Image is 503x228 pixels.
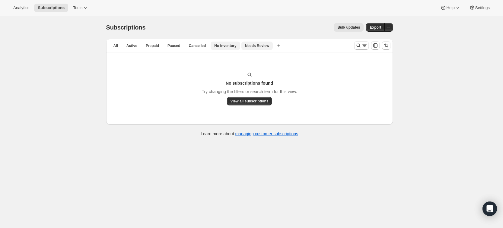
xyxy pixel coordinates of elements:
[475,5,490,10] span: Settings
[274,42,284,50] button: Create new view
[245,43,269,48] span: Needs Review
[146,43,159,48] span: Prepaid
[189,43,206,48] span: Cancelled
[113,43,118,48] span: All
[446,5,454,10] span: Help
[337,25,360,30] span: Bulk updates
[466,4,493,12] button: Settings
[334,23,364,32] button: Bulk updates
[214,43,236,48] span: No inventory
[34,4,68,12] button: Subscriptions
[354,41,369,50] button: Search and filter results
[126,43,137,48] span: Active
[371,41,380,50] button: Customize table column order and visibility
[201,131,298,137] p: Learn more about
[235,131,298,136] a: managing customer subscriptions
[106,24,146,31] span: Subscriptions
[167,43,180,48] span: Paused
[38,5,65,10] span: Subscriptions
[231,99,269,104] span: View all subscriptions
[227,97,272,105] button: View all subscriptions
[366,23,385,32] button: Export
[13,5,29,10] span: Analytics
[69,4,92,12] button: Tools
[482,201,497,216] div: Open Intercom Messenger
[437,4,464,12] button: Help
[202,89,297,95] p: Try changing the filters or search term for this view.
[10,4,33,12] button: Analytics
[73,5,82,10] span: Tools
[226,80,273,86] h3: No subscriptions found
[382,41,390,50] button: Sort the results
[370,25,381,30] span: Export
